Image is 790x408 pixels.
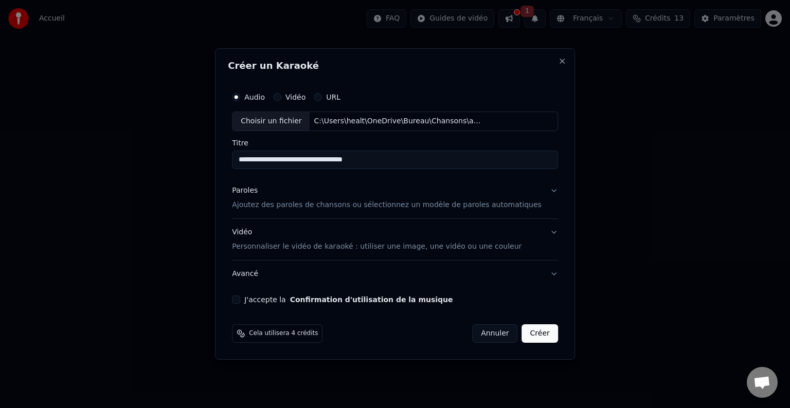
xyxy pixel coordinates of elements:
h2: Créer un Karaoké [228,61,562,70]
div: Vidéo [232,227,522,252]
button: Annuler [472,324,517,343]
button: Créer [522,324,558,343]
button: J'accepte la [290,296,453,303]
label: J'accepte la [244,296,453,303]
button: ParolesAjoutez des paroles de chansons ou sélectionnez un modèle de paroles automatiques [232,177,558,218]
button: Avancé [232,261,558,287]
div: Choisir un fichier [232,112,310,131]
p: Personnaliser le vidéo de karaoké : utiliser une image, une vidéo ou une couleur [232,242,522,252]
div: Paroles [232,186,258,196]
label: Titre [232,139,558,146]
div: C:\Users\healt\OneDrive\Bureau\Chansons\album suno\Le [MEDICAL_DATA] des bottes résonne écrasant ... [310,116,485,126]
span: Cela utilisera 4 crédits [249,329,318,338]
p: Ajoutez des paroles de chansons ou sélectionnez un modèle de paroles automatiques [232,200,542,210]
label: URL [326,94,340,101]
button: VidéoPersonnaliser le vidéo de karaoké : utiliser une image, une vidéo ou une couleur [232,219,558,260]
label: Vidéo [285,94,306,101]
label: Audio [244,94,265,101]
